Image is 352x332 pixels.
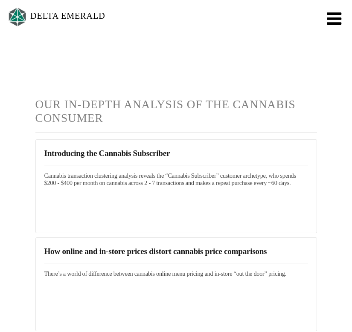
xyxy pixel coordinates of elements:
[44,148,308,158] h3: Introducing the Cannabis Subscriber
[321,8,345,25] button: Toggle navigation
[44,148,308,187] a: Introducing the Cannabis SubscriberCannabis transaction clustering analysis reveals the “Cannabis...
[7,3,105,30] a: DELTA EMERALD
[44,270,308,277] h5: There’s a world of difference between cannabis online menu pricing and in-store “out the door” pr...
[44,246,308,277] a: How online and in-store prices distort cannabis price comparisonsThere’s a world of difference be...
[7,6,28,28] img: Logo
[35,98,317,125] h1: OUR IN-DEPTH ANALYSIS OF THE CANNABIS CONSUMER
[44,246,308,256] h3: How online and in-store prices distort cannabis price comparisons
[44,172,308,187] h5: Cannabis transaction clustering analysis reveals the “Cannabis Subscriber” customer archetype, wh...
